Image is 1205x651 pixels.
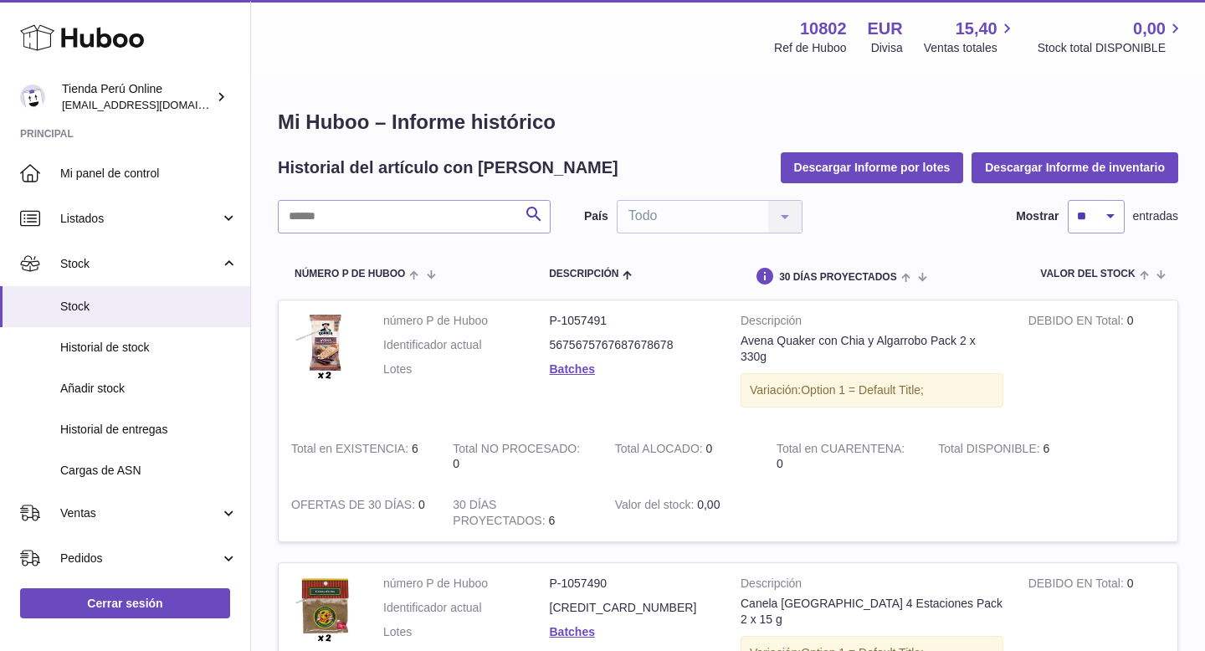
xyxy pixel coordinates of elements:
span: número P de Huboo [295,269,405,279]
span: entradas [1133,208,1178,224]
span: 15,40 [956,18,997,40]
td: 6 [440,484,602,541]
span: 0,00 [1133,18,1166,40]
a: Batches [550,362,595,376]
label: País [584,208,608,224]
td: 0 [602,428,764,485]
td: 0 [279,484,440,541]
strong: OFERTAS DE 30 DÍAS [291,498,418,515]
strong: Total en CUARENTENA [777,442,905,459]
div: Variación: [741,373,1003,408]
strong: Total NO PROCESADO [453,442,580,459]
img: contacto@tiendaperuonline.com [20,85,45,110]
strong: Valor del stock [615,498,698,515]
strong: Descripción [741,576,1003,596]
a: 15,40 Ventas totales [924,18,1017,56]
strong: Descripción [741,313,1003,333]
span: Descripción [549,269,618,279]
dt: Lotes [383,624,550,640]
strong: Total DISPONIBLE [938,442,1043,459]
strong: EUR [868,18,903,40]
span: Ventas [60,505,220,521]
div: Tienda Perú Online [62,81,213,113]
dd: 5675675767687678678 [550,337,716,353]
button: Descargar Informe de inventario [972,152,1178,182]
dt: Identificador actual [383,337,550,353]
strong: 10802 [800,18,847,40]
span: Pedidos [60,551,220,566]
img: product image [291,313,358,380]
dt: Lotes [383,361,550,377]
strong: 30 DÍAS PROYECTADOS [453,498,548,531]
div: Avena Quaker con Chia y Algarrobo Pack 2 x 330g [741,333,1003,365]
span: Mi panel de control [60,166,238,182]
label: Mostrar [1016,208,1059,224]
span: Stock total DISPONIBLE [1038,40,1185,56]
span: 30 DÍAS PROYECTADOS [779,272,896,283]
span: Cargas de ASN [60,463,238,479]
h2: Historial del artículo con [PERSON_NAME] [278,156,618,179]
a: Batches [550,625,595,638]
button: Descargar Informe por lotes [781,152,964,182]
td: 0 [440,428,602,485]
span: Option 1 = Default Title; [801,383,924,397]
span: Stock [60,299,238,315]
div: Canela [GEOGRAPHIC_DATA] 4 Estaciones Pack 2 x 15 g [741,596,1003,628]
h1: Mi Huboo – Informe histórico [278,109,1178,136]
span: [EMAIL_ADDRESS][DOMAIN_NAME] [62,98,246,111]
span: Stock [60,256,220,272]
dt: Identificador actual [383,600,550,616]
strong: Total ALOCADO [615,442,706,459]
a: 0,00 Stock total DISPONIBLE [1038,18,1185,56]
dd: P-1057490 [550,576,716,592]
span: Historial de stock [60,340,238,356]
span: Añadir stock [60,381,238,397]
td: 6 [279,428,440,485]
span: Listados [60,211,220,227]
dd: [CREDIT_CARD_NUMBER] [550,600,716,616]
td: 6 [926,428,1087,485]
dd: P-1057491 [550,313,716,329]
span: Ventas totales [924,40,1017,56]
dt: número P de Huboo [383,313,550,329]
strong: Total en EXISTENCIA [291,442,412,459]
span: 0 [777,457,783,470]
div: Divisa [871,40,903,56]
td: 0 [1016,300,1177,428]
img: product image [291,576,358,643]
strong: DEBIDO EN Total [1028,314,1127,331]
span: 0,00 [697,498,720,511]
strong: DEBIDO EN Total [1028,577,1127,594]
dt: número P de Huboo [383,576,550,592]
a: Cerrar sesión [20,588,230,618]
span: Historial de entregas [60,422,238,438]
div: Ref de Huboo [774,40,846,56]
span: Valor del stock [1040,269,1135,279]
